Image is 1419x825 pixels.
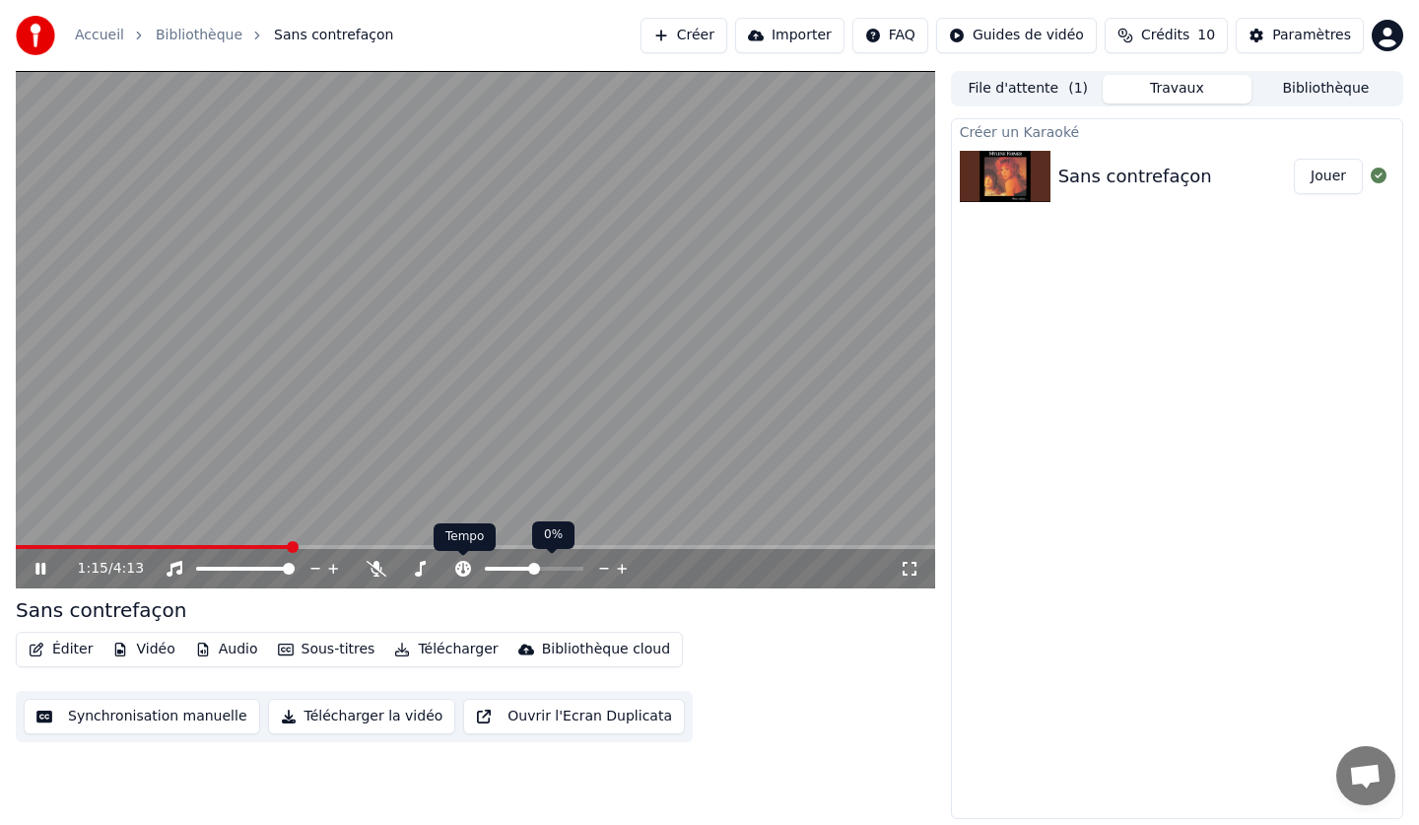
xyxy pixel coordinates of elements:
[21,636,101,663] button: Éditer
[1105,18,1228,53] button: Crédits10
[75,26,394,45] nav: breadcrumb
[852,18,928,53] button: FAQ
[1197,26,1215,45] span: 10
[1103,75,1251,103] button: Travaux
[1068,79,1088,99] span: ( 1 )
[434,523,496,551] div: Tempo
[1294,159,1363,194] button: Jouer
[78,559,125,579] div: /
[270,636,383,663] button: Sous-titres
[735,18,845,53] button: Importer
[156,26,242,45] a: Bibliothèque
[1058,163,1212,190] div: Sans contrefaçon
[16,16,55,55] img: youka
[936,18,1097,53] button: Guides de vidéo
[78,559,108,579] span: 1:15
[1141,26,1189,45] span: Crédits
[463,699,685,734] button: Ouvrir l'Ecran Duplicata
[954,75,1103,103] button: File d'attente
[641,18,727,53] button: Créer
[1251,75,1400,103] button: Bibliothèque
[24,699,260,734] button: Synchronisation manuelle
[952,119,1402,143] div: Créer un Karaoké
[104,636,182,663] button: Vidéo
[532,521,574,549] div: 0%
[386,636,506,663] button: Télécharger
[268,699,456,734] button: Télécharger la vidéo
[1272,26,1351,45] div: Paramètres
[187,636,266,663] button: Audio
[113,559,144,579] span: 4:13
[1336,746,1395,805] div: Ouvrir le chat
[542,640,670,659] div: Bibliothèque cloud
[75,26,124,45] a: Accueil
[16,596,186,624] div: Sans contrefaçon
[274,26,393,45] span: Sans contrefaçon
[1236,18,1364,53] button: Paramètres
